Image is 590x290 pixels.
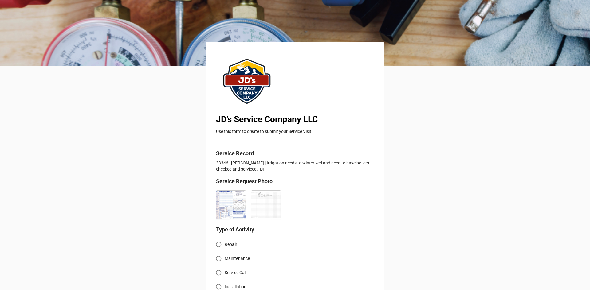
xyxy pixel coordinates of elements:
[216,191,246,220] img: voLViR6YbT8L_jzXUtQT6JlTUCh5ra31wjIF6t7dZyI
[216,178,273,184] b: Service Request Photo
[225,269,247,276] span: Service Call
[225,255,250,262] span: Maintenance
[216,160,374,172] p: 33346 | [PERSON_NAME] | Irrigation needs to winterized and need to have boilers checked and servi...
[225,284,247,290] span: Installation
[216,52,277,110] img: user-attachments%2Flegacy%2Fextension-attachments%2FePqffAuANl%2FJDServiceCoLogo_website.png
[225,241,237,248] span: Repair
[216,150,254,157] b: Service Record
[216,188,251,220] div: Document_20251009_0001.pdf
[251,191,281,220] img: LlZMde8r5i3bzG9hcErx8OKOiZ6yV37YRGniexUCCww
[216,128,374,134] p: Use this form to create to submit your Service Visit.
[251,188,286,220] div: Document_20251009_0002.pdf
[216,225,254,234] label: Type of Activity
[216,114,318,124] b: JD’s Service Company LLC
